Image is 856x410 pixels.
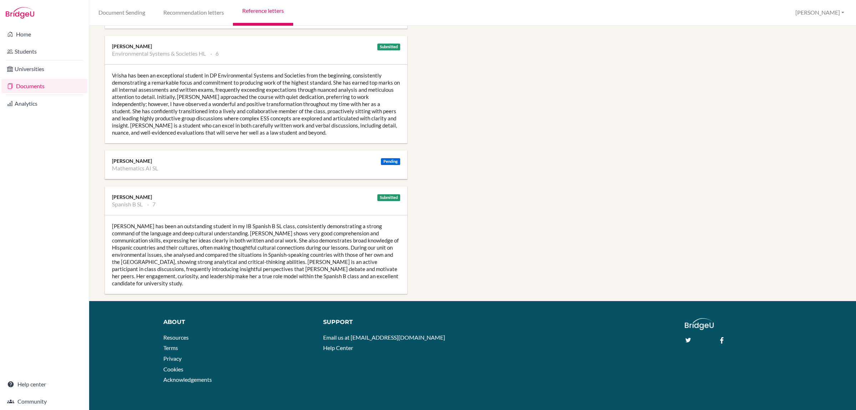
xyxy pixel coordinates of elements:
a: Home [1,27,87,41]
button: [PERSON_NAME] [792,6,847,19]
a: Documents [1,79,87,93]
div: Submitted [377,194,400,201]
a: Universities [1,62,87,76]
img: Bridge-U [6,7,34,19]
div: Vrisha has been an exceptional student in DP Environmental Systems and Societies from the beginni... [105,65,407,143]
div: [PERSON_NAME] has been an outstanding student in my IB Spanish B SL class, consistently demonstra... [105,215,407,294]
a: Terms [163,344,178,351]
li: Mathematics AI SL [112,165,158,172]
div: Pending [381,158,400,165]
a: Acknowledgements [163,376,212,383]
div: Submitted [377,44,400,50]
a: Cookies [163,366,183,372]
a: Privacy [163,355,182,362]
div: Support [323,318,465,326]
a: Analytics [1,96,87,111]
a: Resources [163,334,189,341]
a: Community [1,394,87,409]
div: About [163,318,313,326]
a: Help Center [323,344,353,351]
a: Students [1,44,87,59]
li: 7 [147,201,156,208]
li: Spanish B SL [112,201,143,208]
img: logo_white@2x-f4f0deed5e89b7ecb1c2cc34c3e3d731f90f0f143d5ea2071677605dd97b5244.png [685,318,714,330]
a: Email us at [EMAIL_ADDRESS][DOMAIN_NAME] [323,334,445,341]
div: [PERSON_NAME] [112,43,400,50]
div: [PERSON_NAME] [112,157,400,165]
a: Help center [1,377,87,391]
div: [PERSON_NAME] [112,194,400,201]
li: 6 [210,50,219,57]
li: Environmental Systems & Societies HL [112,50,206,57]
